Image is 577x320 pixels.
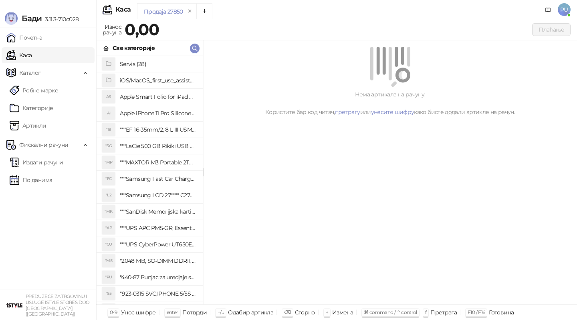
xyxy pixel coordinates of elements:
[335,108,360,116] a: претрагу
[185,8,195,15] button: remove
[218,309,224,315] span: ↑/↓
[102,271,115,284] div: "PU
[115,6,131,13] div: Каса
[19,65,41,81] span: Каталог
[102,205,115,218] div: "MK
[558,3,571,16] span: PU
[284,309,291,315] span: ⌫
[120,254,196,267] h4: "2048 MB, SO-DIMM DDRII, 667 MHz, Napajanje 1,8 0,1 V, Latencija CL5"
[10,118,46,134] a: ArtikliАртикли
[120,189,196,202] h4: """Samsung LCD 27"""" C27F390FHUXEN"""
[10,154,63,170] a: Издати рачуни
[364,309,417,315] span: ⌘ command / ⌃ control
[144,7,183,16] div: Продаја 27850
[125,20,159,39] strong: 0,00
[120,304,196,316] h4: "923-0448 SVC,IPHONE,TOURQUE DRIVER KIT .65KGF- CM Šrafciger "
[102,304,115,316] div: "SD
[121,307,156,318] div: Унос шифре
[326,309,328,315] span: +
[102,90,115,103] div: AS
[120,123,196,136] h4: """EF 16-35mm/2, 8 L III USM"""
[371,108,414,116] a: унесите шифру
[295,307,315,318] div: Сторно
[120,172,196,185] h4: """Samsung Fast Car Charge Adapter, brzi auto punja_, boja crna"""
[182,307,207,318] div: Потврди
[97,56,203,304] div: grid
[120,58,196,70] h4: Servis (28)
[10,172,52,188] a: По данима
[332,307,353,318] div: Измена
[228,307,273,318] div: Одабир артикла
[6,47,32,63] a: Каса
[120,140,196,152] h4: """LaCie 500 GB Rikiki USB 3.0 / Ultra Compact & Resistant aluminum / USB 3.0 / 2.5"""""""
[19,137,68,153] span: Фискални рачуни
[5,12,18,25] img: Logo
[213,90,567,116] div: Нема артикала на рачуну. Користите бар код читач, или како бисте додали артикле на рачун.
[10,100,53,116] a: Категорије
[120,107,196,120] h4: Apple iPhone 11 Pro Silicone Case - Black
[102,172,115,185] div: "FC
[120,205,196,218] h4: """SanDisk Memorijska kartica 256GB microSDXC sa SD adapterom SDSQXA1-256G-GN6MA - Extreme PLUS, ...
[110,309,117,315] span: 0-9
[430,307,457,318] div: Претрага
[542,3,555,16] a: Документација
[120,90,196,103] h4: Apple Smart Folio for iPad mini (A17 Pro) - Sage
[102,140,115,152] div: "5G
[102,287,115,300] div: "S5
[468,309,485,315] span: F10 / F16
[10,82,58,98] a: Робне марке
[102,123,115,136] div: "18
[22,14,42,23] span: Бади
[120,222,196,234] h4: """UPS APC PM5-GR, Essential Surge Arrest,5 utic_nica"""
[102,238,115,251] div: "CU
[196,3,212,19] button: Add tab
[6,297,22,313] img: 64x64-companyLogo-77b92cf4-9946-4f36-9751-bf7bb5fd2c7d.png
[102,107,115,120] div: AI
[42,16,79,23] span: 3.11.3-710c028
[102,189,115,202] div: "L2
[101,22,123,38] div: Износ рачуна
[102,156,115,169] div: "MP
[120,156,196,169] h4: """MAXTOR M3 Portable 2TB 2.5"""" crni eksterni hard disk HX-M201TCB/GM"""
[120,238,196,251] h4: """UPS CyberPower UT650EG, 650VA/360W , line-int., s_uko, desktop"""
[120,74,196,87] h4: iOS/MacOS_first_use_assistance (4)
[102,222,115,234] div: "AP
[425,309,426,315] span: f
[120,271,196,284] h4: "440-87 Punjac za uredjaje sa micro USB portom 4/1, Stand."
[532,23,571,36] button: Плаћање
[113,44,155,52] div: Све категорије
[102,254,115,267] div: "MS
[6,30,42,46] a: Почетна
[167,309,178,315] span: enter
[489,307,514,318] div: Готовина
[26,294,90,317] small: PREDUZEĆE ZA TRGOVINU I USLUGE ISTYLE STORES DOO [GEOGRAPHIC_DATA] ([GEOGRAPHIC_DATA])
[120,287,196,300] h4: "923-0315 SVC,IPHONE 5/5S BATTERY REMOVAL TRAY Držač za iPhone sa kojim se otvara display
